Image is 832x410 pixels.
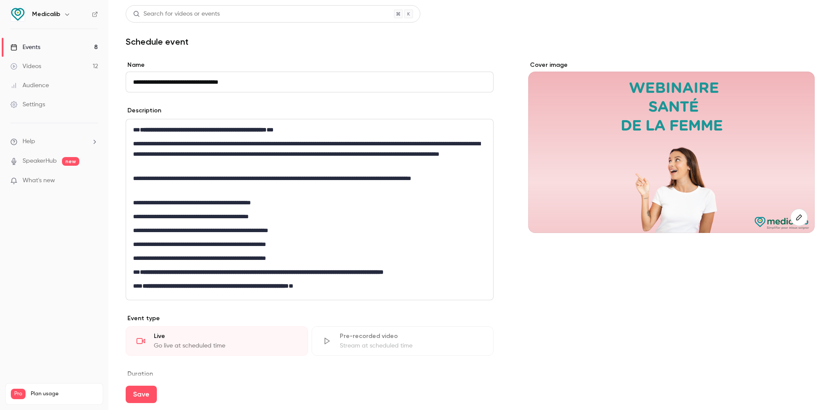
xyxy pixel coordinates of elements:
div: editor [126,119,493,300]
div: Audience [10,81,49,90]
div: Go live at scheduled time [154,341,297,350]
span: Plan usage [31,390,97,397]
label: Description [126,106,161,115]
div: Settings [10,100,45,109]
div: Pre-recorded videoStream at scheduled time [312,326,494,356]
a: SpeakerHub [23,157,57,166]
span: Help [23,137,35,146]
h6: Medicalib [32,10,60,19]
h1: Schedule event [126,36,815,47]
div: Stream at scheduled time [340,341,483,350]
div: Live [154,332,297,341]
button: Save [126,386,157,403]
label: Cover image [528,61,815,69]
div: LiveGo live at scheduled time [126,326,308,356]
div: Search for videos or events [133,10,220,19]
iframe: Noticeable Trigger [88,177,98,185]
label: Name [126,61,494,69]
p: Event type [126,314,494,323]
div: Pre-recorded video [340,332,483,341]
img: Medicalib [11,7,25,21]
span: What's new [23,176,55,185]
span: new [62,157,79,166]
li: help-dropdown-opener [10,137,98,146]
div: Events [10,43,40,52]
span: Pro [11,389,26,399]
section: description [126,119,494,300]
div: Videos [10,62,41,71]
